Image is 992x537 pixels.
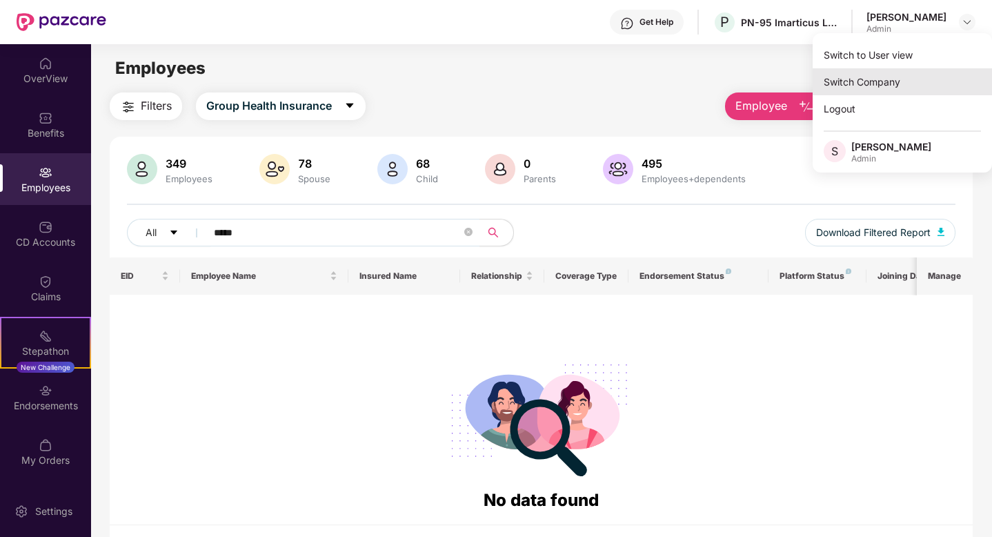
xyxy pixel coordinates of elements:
[851,153,931,164] div: Admin
[115,58,206,78] span: Employees
[413,157,441,170] div: 68
[798,99,815,115] img: svg+xml;base64,PHN2ZyB4bWxucz0iaHR0cDovL3d3dy53My5vcmcvMjAwMC9zdmciIHhtbG5zOnhsaW5rPSJodHRwOi8vd3...
[348,257,461,295] th: Insured Name
[180,257,348,295] th: Employee Name
[479,227,506,238] span: search
[39,220,52,234] img: svg+xml;base64,PHN2ZyBpZD0iQ0RfQWNjb3VudHMiIGRhdGEtbmFtZT0iQ0QgQWNjb3VudHMiIHhtbG5zPSJodHRwOi8vd3...
[17,362,75,373] div: New Challenge
[917,257,973,295] th: Manage
[484,490,599,510] span: No data found
[639,173,748,184] div: Employees+dependents
[17,13,106,31] img: New Pazcare Logo
[163,157,215,170] div: 349
[127,154,157,184] img: svg+xml;base64,PHN2ZyB4bWxucz0iaHR0cDovL3d3dy53My5vcmcvMjAwMC9zdmciIHhtbG5zOnhsaW5rPSJodHRwOi8vd3...
[39,329,52,343] img: svg+xml;base64,PHN2ZyB4bWxucz0iaHR0cDovL3d3dy53My5vcmcvMjAwMC9zdmciIHdpZHRoPSIyMSIgaGVpZ2h0PSIyMC...
[866,257,951,295] th: Joining Date
[191,271,327,282] span: Employee Name
[295,157,333,170] div: 78
[831,143,838,159] span: S
[442,347,640,487] img: svg+xml;base64,PHN2ZyB4bWxucz0iaHR0cDovL3d3dy53My5vcmcvMjAwMC9zdmciIHdpZHRoPSIyODgiIGhlaWdodD0iMj...
[295,173,333,184] div: Spouse
[805,219,955,246] button: Download Filtered Report
[14,505,28,518] img: svg+xml;base64,PHN2ZyBpZD0iU2V0dGluZy0yMHgyMCIgeG1sbnM9Imh0dHA6Ly93d3cudzMub3JnLzIwMDAvc3ZnIiB3aW...
[169,228,179,239] span: caret-down
[639,157,748,170] div: 495
[639,271,757,282] div: Endorsement Status
[110,257,180,295] th: EID
[780,271,855,282] div: Platform Status
[521,173,559,184] div: Parents
[521,157,559,170] div: 0
[39,166,52,179] img: svg+xml;base64,PHN2ZyBpZD0iRW1wbG95ZWVzIiB4bWxucz0iaHR0cDovL3d3dy53My5vcmcvMjAwMC9zdmciIHdpZHRoPS...
[377,154,408,184] img: svg+xml;base64,PHN2ZyB4bWxucz0iaHR0cDovL3d3dy53My5vcmcvMjAwMC9zdmciIHhtbG5zOnhsaW5rPSJodHRwOi8vd3...
[141,97,172,115] span: Filters
[639,17,673,28] div: Get Help
[962,17,973,28] img: svg+xml;base64,PHN2ZyBpZD0iRHJvcGRvd24tMzJ4MzIiIHhtbG5zPSJodHRwOi8vd3d3LnczLm9yZy8yMDAwL3N2ZyIgd2...
[866,23,946,35] div: Admin
[39,57,52,70] img: svg+xml;base64,PHN2ZyBpZD0iSG9tZSIgeG1sbnM9Imh0dHA6Ly93d3cudzMub3JnLzIwMDAvc3ZnIiB3aWR0aD0iMjAiIG...
[464,226,473,240] span: close-circle
[866,10,946,23] div: [PERSON_NAME]
[620,17,634,30] img: svg+xml;base64,PHN2ZyBpZD0iSGVscC0zMngzMiIgeG1sbnM9Imh0dHA6Ly93d3cudzMub3JnLzIwMDAvc3ZnIiB3aWR0aD...
[110,92,182,120] button: Filters
[735,97,787,115] span: Employee
[544,257,628,295] th: Coverage Type
[31,505,77,518] div: Settings
[163,173,215,184] div: Employees
[813,68,992,95] div: Switch Company
[39,111,52,125] img: svg+xml;base64,PHN2ZyBpZD0iQmVuZWZpdHMiIHhtbG5zPSJodHRwOi8vd3d3LnczLm9yZy8yMDAwL3N2ZyIgd2lkdGg9Ij...
[846,268,851,274] img: svg+xml;base64,PHN2ZyB4bWxucz0iaHR0cDovL3d3dy53My5vcmcvMjAwMC9zdmciIHdpZHRoPSI4IiBoZWlnaHQ9IjgiIH...
[471,271,523,282] span: Relationship
[196,92,366,120] button: Group Health Insurancecaret-down
[120,99,137,115] img: svg+xml;base64,PHN2ZyB4bWxucz0iaHR0cDovL3d3dy53My5vcmcvMjAwMC9zdmciIHdpZHRoPSIyNCIgaGVpZ2h0PSIyNC...
[39,438,52,452] img: svg+xml;base64,PHN2ZyBpZD0iTXlfT3JkZXJzIiBkYXRhLW5hbWU9Ik15IE9yZGVycyIgeG1sbnM9Imh0dHA6Ly93d3cudz...
[816,225,931,240] span: Download Filtered Report
[344,100,355,113] span: caret-down
[460,257,544,295] th: Relationship
[146,225,157,240] span: All
[813,95,992,122] div: Logout
[259,154,290,184] img: svg+xml;base64,PHN2ZyB4bWxucz0iaHR0cDovL3d3dy53My5vcmcvMjAwMC9zdmciIHhtbG5zOnhsaW5rPSJodHRwOi8vd3...
[938,228,944,236] img: svg+xml;base64,PHN2ZyB4bWxucz0iaHR0cDovL3d3dy53My5vcmcvMjAwMC9zdmciIHhtbG5zOnhsaW5rPSJodHRwOi8vd3...
[121,271,159,282] span: EID
[603,154,633,184] img: svg+xml;base64,PHN2ZyB4bWxucz0iaHR0cDovL3d3dy53My5vcmcvMjAwMC9zdmciIHhtbG5zOnhsaW5rPSJodHRwOi8vd3...
[39,275,52,289] img: svg+xml;base64,PHN2ZyBpZD0iQ2xhaW0iIHhtbG5zPSJodHRwOi8vd3d3LnczLm9yZy8yMDAwL3N2ZyIgd2lkdGg9IjIwIi...
[206,97,332,115] span: Group Health Insurance
[127,219,211,246] button: Allcaret-down
[726,268,731,274] img: svg+xml;base64,PHN2ZyB4bWxucz0iaHR0cDovL3d3dy53My5vcmcvMjAwMC9zdmciIHdpZHRoPSI4IiBoZWlnaHQ9IjgiIH...
[813,41,992,68] div: Switch to User view
[39,384,52,398] img: svg+xml;base64,PHN2ZyBpZD0iRW5kb3JzZW1lbnRzIiB4bWxucz0iaHR0cDovL3d3dy53My5vcmcvMjAwMC9zdmciIHdpZH...
[725,92,825,120] button: Employee
[720,14,729,30] span: P
[413,173,441,184] div: Child
[741,16,837,29] div: PN-95 Imarticus Learning Private Limited
[1,344,90,358] div: Stepathon
[485,154,515,184] img: svg+xml;base64,PHN2ZyB4bWxucz0iaHR0cDovL3d3dy53My5vcmcvMjAwMC9zdmciIHhtbG5zOnhsaW5rPSJodHRwOi8vd3...
[851,140,931,153] div: [PERSON_NAME]
[479,219,514,246] button: search
[464,228,473,236] span: close-circle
